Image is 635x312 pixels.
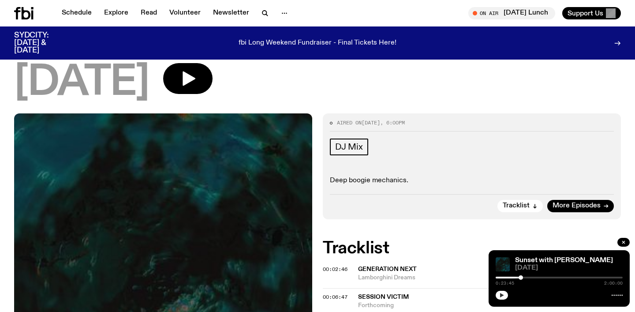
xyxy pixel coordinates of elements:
span: Session Victim [358,294,409,300]
a: Sunset with [PERSON_NAME] [515,257,613,264]
span: Generation Next [358,266,417,272]
a: DJ Mix [330,139,368,155]
span: 00:06:47 [323,293,347,301]
a: More Episodes [547,200,614,212]
span: 2:00:00 [604,281,623,286]
span: DJ Mix [335,142,363,152]
span: [DATE] [14,63,149,103]
h1: Sunset with [PERSON_NAME] [14,20,621,60]
a: Volunteer [164,7,206,19]
button: 00:06:47 [323,295,347,300]
span: [DATE] [515,265,623,271]
span: , 6:00pm [380,119,405,126]
span: Lamborghini Dreams [358,274,621,282]
a: Read [135,7,162,19]
button: On Air[DATE] Lunch [468,7,555,19]
a: Schedule [56,7,97,19]
span: 0:23:45 [496,281,514,286]
span: Forthcoming [358,301,621,310]
span: Support Us [568,9,603,17]
span: More Episodes [553,203,601,209]
a: Newsletter [208,7,254,19]
h3: SYDCITY: [DATE] & [DATE] [14,32,71,54]
a: Explore [99,7,134,19]
span: Aired on [337,119,362,126]
span: Tracklist [503,203,530,209]
p: Deep boogie mechanics. [330,177,614,185]
button: Support Us [562,7,621,19]
span: [DATE] [362,119,380,126]
button: Tracklist [497,200,543,212]
h2: Tracklist [323,241,621,256]
span: 00:02:46 [323,266,347,273]
p: fbi Long Weekend Fundraiser - Final Tickets Here! [239,39,396,47]
button: 00:02:46 [323,267,347,272]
